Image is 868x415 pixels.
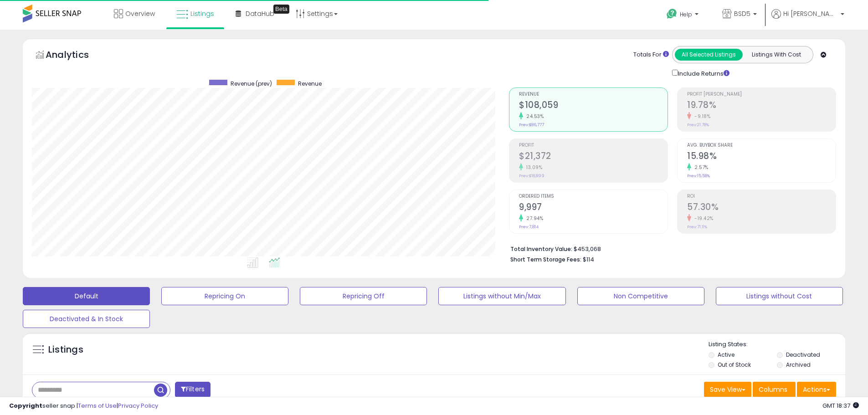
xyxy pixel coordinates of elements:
[438,287,565,305] button: Listings without Min/Max
[523,164,542,171] small: 13.09%
[273,5,289,14] div: Tooltip anchor
[718,361,751,369] label: Out of Stock
[523,215,543,222] small: 27.94%
[175,382,211,398] button: Filters
[687,151,836,163] h2: 15.98%
[246,9,274,18] span: DataHub
[687,143,836,148] span: Avg. Buybox Share
[786,361,811,369] label: Archived
[691,113,710,120] small: -9.18%
[125,9,155,18] span: Overview
[161,287,288,305] button: Repricing On
[298,80,322,87] span: Revenue
[797,382,836,397] button: Actions
[78,401,117,410] a: Terms of Use
[519,224,539,230] small: Prev: 7,814
[704,382,751,397] button: Save View
[734,9,750,18] span: BSD5
[691,164,709,171] small: 2.57%
[633,51,669,59] div: Totals For
[716,287,843,305] button: Listings without Cost
[687,100,836,112] h2: 19.78%
[687,92,836,97] span: Profit [PERSON_NAME]
[709,340,845,349] p: Listing States:
[771,9,844,30] a: Hi [PERSON_NAME]
[659,1,708,30] a: Help
[666,8,678,20] i: Get Help
[519,151,668,163] h2: $21,372
[687,202,836,214] h2: 57.30%
[46,48,107,63] h5: Analytics
[190,9,214,18] span: Listings
[753,382,796,397] button: Columns
[523,113,544,120] small: 24.53%
[680,10,692,18] span: Help
[23,310,150,328] button: Deactivated & In Stock
[519,100,668,112] h2: $108,059
[519,143,668,148] span: Profit
[9,402,158,410] div: seller snap | |
[786,351,820,359] label: Deactivated
[742,49,810,61] button: Listings With Cost
[510,245,572,253] b: Total Inventory Value:
[583,255,594,264] span: $114
[519,202,668,214] h2: 9,997
[783,9,838,18] span: Hi [PERSON_NAME]
[675,49,743,61] button: All Selected Listings
[718,351,734,359] label: Active
[687,224,707,230] small: Prev: 71.11%
[48,343,83,356] h5: Listings
[519,194,668,199] span: Ordered Items
[665,68,740,78] div: Include Returns
[759,385,787,394] span: Columns
[687,173,710,179] small: Prev: 15.58%
[118,401,158,410] a: Privacy Policy
[510,243,829,254] li: $453,068
[577,287,704,305] button: Non Competitive
[519,173,544,179] small: Prev: $18,899
[519,92,668,97] span: Revenue
[519,122,544,128] small: Prev: $86,777
[822,401,859,410] span: 2025-09-9 18:37 GMT
[510,256,581,263] b: Short Term Storage Fees:
[687,122,709,128] small: Prev: 21.78%
[687,194,836,199] span: ROI
[691,215,714,222] small: -19.42%
[9,401,42,410] strong: Copyright
[23,287,150,305] button: Default
[300,287,427,305] button: Repricing Off
[231,80,272,87] span: Revenue (prev)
